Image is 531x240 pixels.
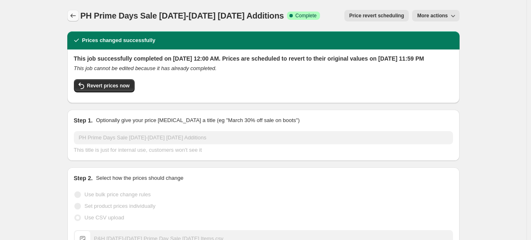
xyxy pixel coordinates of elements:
[96,116,299,125] p: Optionally give your price [MEDICAL_DATA] a title (eg "March 30% off sale on boots")
[295,12,316,19] span: Complete
[417,12,448,19] span: More actions
[87,82,130,89] span: Revert prices now
[67,10,79,21] button: Price change jobs
[96,174,183,182] p: Select how the prices should change
[85,203,156,209] span: Set product prices individually
[412,10,459,21] button: More actions
[85,191,151,198] span: Use bulk price change rules
[344,10,409,21] button: Price revert scheduling
[81,11,284,20] span: PH Prime Days Sale [DATE]-[DATE] [DATE] Additions
[74,54,453,63] h2: This job successfully completed on [DATE] 12:00 AM. Prices are scheduled to revert to their origi...
[74,131,453,144] input: 30% off holiday sale
[85,214,124,221] span: Use CSV upload
[74,174,93,182] h2: Step 2.
[74,65,217,71] i: This job cannot be edited because it has already completed.
[349,12,404,19] span: Price revert scheduling
[74,79,135,92] button: Revert prices now
[74,116,93,125] h2: Step 1.
[74,147,202,153] span: This title is just for internal use, customers won't see it
[82,36,156,45] h2: Prices changed successfully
